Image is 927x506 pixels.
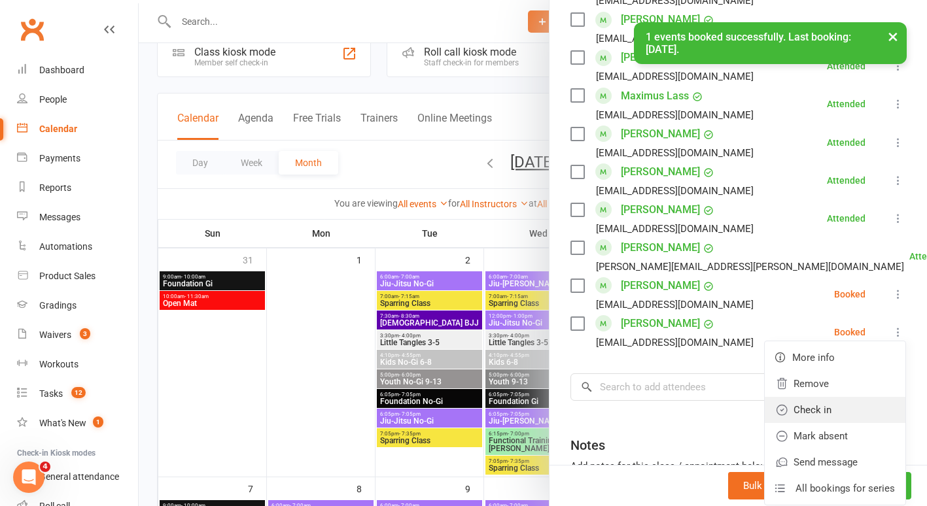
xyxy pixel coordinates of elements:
[570,373,906,401] input: Search to add attendees
[39,359,79,369] div: Workouts
[827,214,866,223] div: Attended
[39,271,96,281] div: Product Sales
[39,182,71,193] div: Reports
[621,275,700,296] a: [PERSON_NAME]
[792,350,835,365] span: More info
[596,220,754,237] div: [EMAIL_ADDRESS][DOMAIN_NAME]
[765,449,905,475] a: Send message
[596,107,754,124] div: [EMAIL_ADDRESS][DOMAIN_NAME]
[621,124,700,144] a: [PERSON_NAME]
[827,176,866,185] div: Attended
[621,9,700,30] a: [PERSON_NAME]
[39,300,77,311] div: Gradings
[570,458,906,474] div: Add notes for this class / appointment below
[881,22,905,50] button: ×
[570,436,605,454] div: Notes
[621,86,689,107] a: Maximus Lass
[621,313,700,334] a: [PERSON_NAME]
[596,144,754,161] div: [EMAIL_ADDRESS][DOMAIN_NAME]
[39,471,119,482] div: General attendance
[765,423,905,449] a: Mark absent
[827,99,866,109] div: Attended
[728,472,841,499] button: Bulk add attendees
[621,161,700,182] a: [PERSON_NAME]
[39,329,71,340] div: Waivers
[39,388,63,399] div: Tasks
[13,462,44,493] iframe: Intercom live chat
[93,416,103,428] span: 1
[17,144,138,173] a: Payments
[596,68,754,85] div: [EMAIL_ADDRESS][DOMAIN_NAME]
[39,418,86,428] div: What's New
[17,291,138,320] a: Gradings
[765,345,905,371] a: More info
[17,320,138,350] a: Waivers 3
[71,387,86,398] span: 12
[834,328,866,337] div: Booked
[621,237,700,258] a: [PERSON_NAME]
[634,22,907,64] div: 1 events booked successfully. Last booking: [DATE].
[39,65,84,75] div: Dashboard
[596,296,754,313] div: [EMAIL_ADDRESS][DOMAIN_NAME]
[827,138,866,147] div: Attended
[17,203,138,232] a: Messages
[17,379,138,409] a: Tasks 12
[39,241,92,252] div: Automations
[834,290,866,299] div: Booked
[596,334,754,351] div: [EMAIL_ADDRESS][DOMAIN_NAME]
[16,13,48,46] a: Clubworx
[80,328,90,339] span: 3
[765,397,905,423] a: Check in
[17,409,138,438] a: What's New1
[17,462,138,492] a: General attendance kiosk mode
[17,350,138,379] a: Workouts
[596,258,904,275] div: [PERSON_NAME][EMAIL_ADDRESS][PERSON_NAME][DOMAIN_NAME]
[17,114,138,144] a: Calendar
[17,56,138,85] a: Dashboard
[39,212,80,222] div: Messages
[596,182,754,199] div: [EMAIL_ADDRESS][DOMAIN_NAME]
[621,199,700,220] a: [PERSON_NAME]
[17,261,138,291] a: Product Sales
[39,153,80,163] div: Payments
[765,371,905,397] a: Remove
[827,61,866,71] div: Attended
[39,124,77,134] div: Calendar
[765,475,905,501] a: All bookings for series
[17,85,138,114] a: People
[17,232,138,261] a: Automations
[17,173,138,203] a: Reports
[796,481,895,496] span: All bookings for series
[40,462,50,472] span: 4
[39,94,67,105] div: People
